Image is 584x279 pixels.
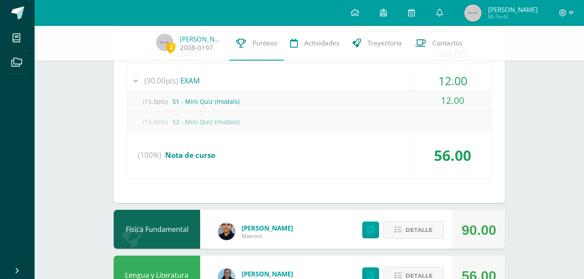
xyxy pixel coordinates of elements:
[414,139,491,172] div: 56.00
[488,13,538,20] span: Mi Perfil
[464,4,482,22] img: 45x45
[138,139,161,172] span: (100%)
[367,38,402,48] span: Trayectoria
[488,5,538,14] span: [PERSON_NAME]
[242,269,293,278] a: [PERSON_NAME]
[166,42,176,53] span: 2
[408,26,469,61] a: Contactos
[304,38,339,48] span: Actividades
[432,38,463,48] span: Contactos
[414,71,491,90] div: 12.00
[230,26,284,61] a: Punteos
[114,210,200,249] div: Física Fundamental
[252,38,277,48] span: Punteos
[414,91,491,110] div: 12.00
[127,71,491,90] div: EXAM
[156,34,173,51] img: 45x45
[127,112,491,131] div: S2 - Mini Quiz (modals)
[405,222,433,238] span: Detalle
[462,211,496,250] div: 90.00
[165,150,215,160] span: Nota de curso
[138,112,172,131] span: (15.0pts)
[383,221,444,239] button: Detalle
[284,26,346,61] a: Actividades
[144,71,178,90] span: (30.00pts)
[138,92,172,111] span: (15.0pts)
[180,35,223,43] a: [PERSON_NAME]
[218,223,235,240] img: 118ee4e8e89fd28cfd44e91cd8d7a532.png
[127,92,491,111] div: S1 - Mini Quiz (modals)
[180,43,213,52] a: 2008-0197
[242,232,293,240] span: Maestro
[242,224,293,232] a: [PERSON_NAME]
[346,26,408,61] a: Trayectoria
